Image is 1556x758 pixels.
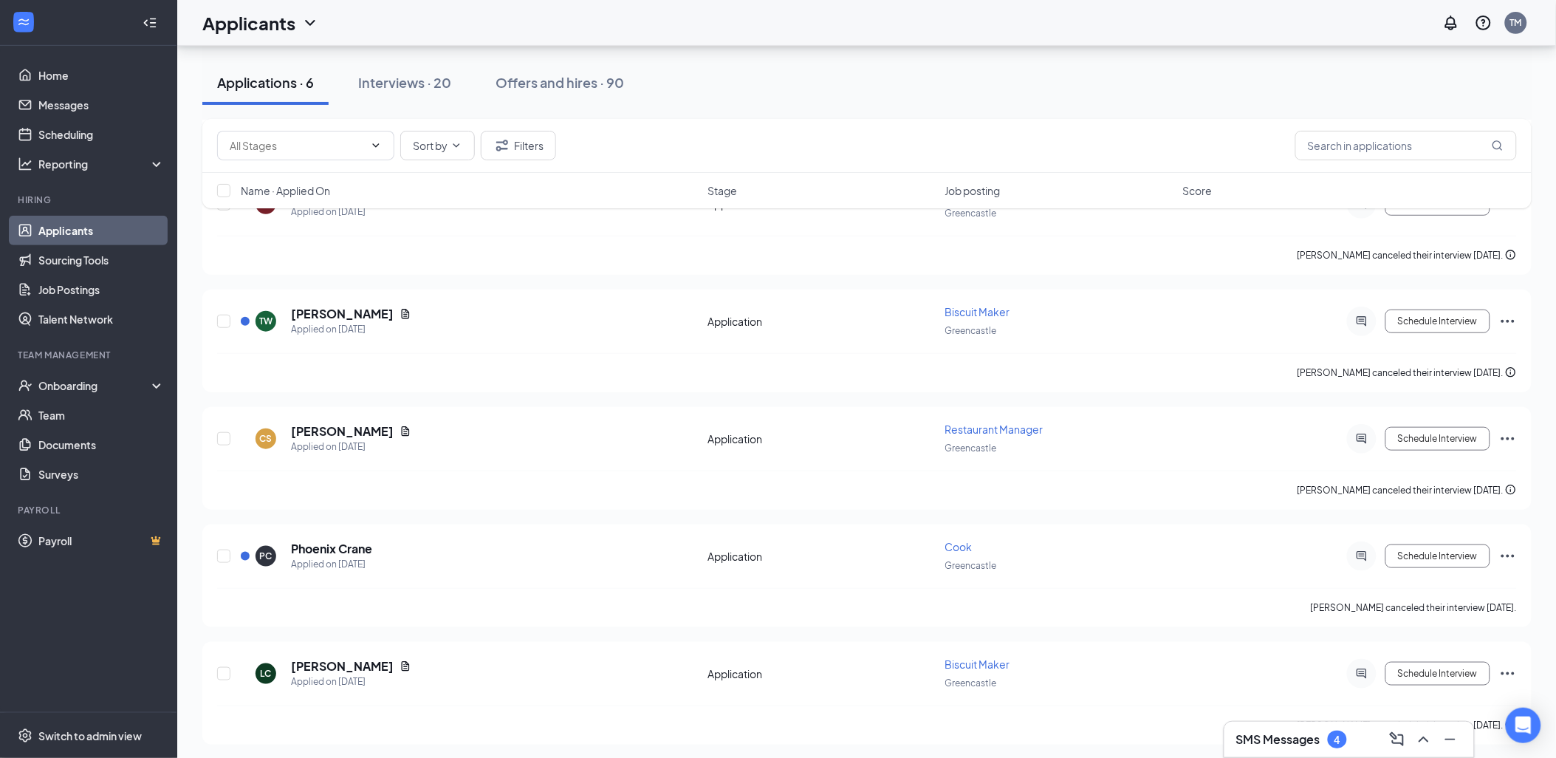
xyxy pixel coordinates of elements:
h5: Phoenix Crane [291,541,372,557]
div: PC [260,550,273,562]
div: Interviews · 20 [358,73,451,92]
a: Team [38,400,165,430]
svg: Ellipses [1499,313,1517,330]
div: Open Intercom Messenger [1506,708,1541,743]
svg: Info [1505,484,1517,496]
svg: Info [1505,249,1517,261]
div: 4 [1334,734,1340,746]
svg: Document [400,426,411,437]
svg: ActiveChat [1353,315,1371,327]
svg: Info [1505,719,1517,731]
button: Schedule Interview [1385,310,1490,333]
svg: Notifications [1442,14,1460,32]
div: Onboarding [38,378,152,393]
a: Sourcing Tools [38,245,165,275]
button: Filter Filters [481,131,556,160]
svg: ChevronDown [301,14,319,32]
span: Job posting [945,183,1001,198]
input: All Stages [230,137,364,154]
svg: MagnifyingGlass [1492,140,1504,151]
span: Greencastle [945,677,997,689]
div: Application [707,549,936,564]
button: Schedule Interview [1385,544,1490,568]
a: Surveys [38,460,165,489]
span: Stage [707,183,737,198]
svg: ChevronUp [1415,731,1433,748]
div: Applications · 6 [217,73,314,92]
div: Switch to admin view [38,728,142,743]
div: Payroll [18,504,162,516]
a: Documents [38,430,165,460]
div: [PERSON_NAME] canceled their interview [DATE]. [1298,366,1517,380]
div: [PERSON_NAME] canceled their interview [DATE]. [1298,718,1517,733]
div: CS [260,432,273,445]
span: Name · Applied On [241,183,330,198]
svg: QuestionInfo [1475,14,1492,32]
svg: Settings [18,728,32,743]
button: Schedule Interview [1385,662,1490,686]
div: Applied on [DATE] [291,322,411,337]
svg: ChevronDown [370,140,382,151]
div: TW [259,315,273,327]
h3: SMS Messages [1236,731,1320,748]
span: Score [1183,183,1213,198]
span: Cook [945,540,973,553]
svg: Filter [493,137,511,154]
a: Talent Network [38,304,165,334]
h5: [PERSON_NAME] [291,306,394,322]
div: Applied on [DATE] [291,440,411,454]
svg: Ellipses [1499,665,1517,683]
svg: ChevronDown [450,140,462,151]
svg: Info [1505,366,1517,378]
h5: [PERSON_NAME] [291,658,394,675]
svg: ActiveChat [1353,550,1371,562]
a: Home [38,61,165,90]
div: Offers and hires · 90 [496,73,624,92]
svg: Ellipses [1499,547,1517,565]
a: Messages [38,90,165,120]
div: Hiring [18,194,162,206]
span: Restaurant Manager [945,423,1043,436]
a: Applicants [38,216,165,245]
span: Greencastle [945,443,997,454]
span: Biscuit Maker [945,305,1010,318]
button: ComposeMessage [1385,728,1409,751]
div: Application [707,314,936,329]
svg: UserCheck [18,378,32,393]
svg: Document [400,308,411,320]
svg: WorkstreamLogo [16,15,31,30]
svg: Document [400,660,411,672]
div: Team Management [18,349,162,361]
h5: [PERSON_NAME] [291,423,394,440]
div: LC [261,667,272,680]
div: Applied on [DATE] [291,675,411,689]
h1: Applicants [202,10,295,35]
a: Scheduling [38,120,165,149]
div: [PERSON_NAME] canceled their interview [DATE]. [1311,601,1517,615]
svg: Ellipses [1499,430,1517,448]
div: [PERSON_NAME] canceled their interview [DATE]. [1298,248,1517,263]
div: Reporting [38,157,165,171]
button: ChevronUp [1412,728,1436,751]
svg: Minimize [1442,731,1459,748]
svg: ComposeMessage [1388,731,1406,748]
span: Sort by [413,140,448,151]
svg: Analysis [18,157,32,171]
a: PayrollCrown [38,526,165,556]
svg: Collapse [143,16,157,30]
div: Application [707,666,936,681]
button: Minimize [1439,728,1462,751]
div: [PERSON_NAME] canceled their interview [DATE]. [1298,483,1517,498]
button: Sort byChevronDown [400,131,475,160]
span: Greencastle [945,560,997,571]
div: Applied on [DATE] [291,557,372,572]
input: Search in applications [1295,131,1517,160]
div: TM [1510,16,1522,29]
svg: ActiveChat [1353,668,1371,680]
span: Biscuit Maker [945,658,1010,671]
button: Schedule Interview [1385,427,1490,451]
div: Application [707,431,936,446]
span: Greencastle [945,325,997,336]
a: Job Postings [38,275,165,304]
svg: ActiveChat [1353,433,1371,445]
